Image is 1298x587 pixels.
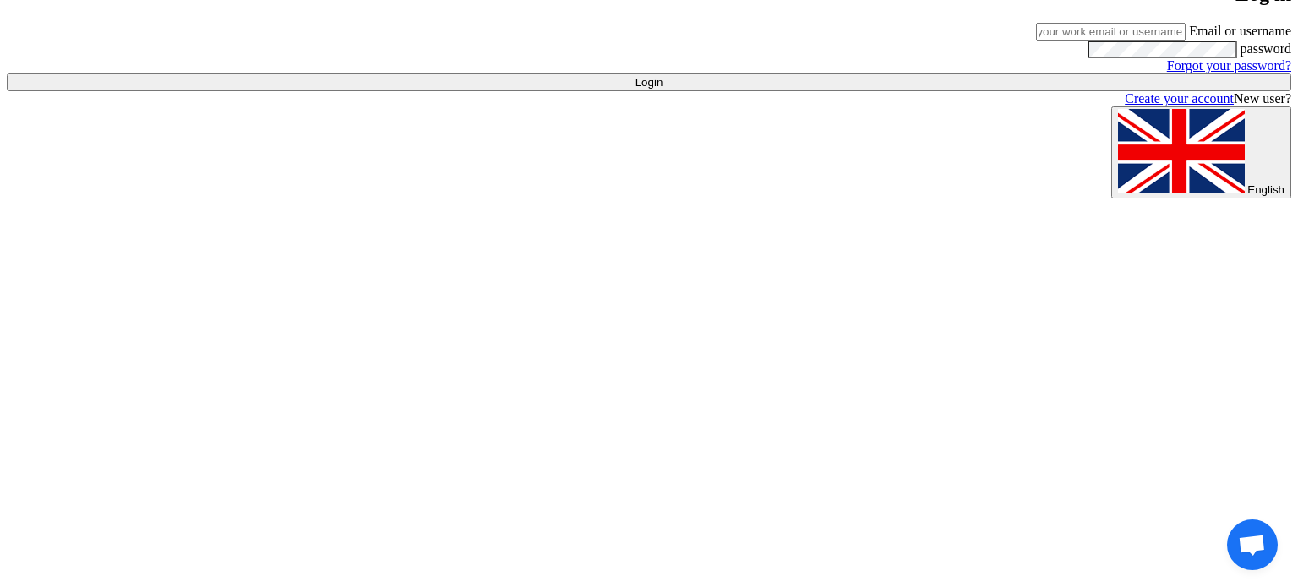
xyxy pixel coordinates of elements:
[1227,519,1278,570] div: Open chat
[1234,91,1291,106] font: New user?
[1125,91,1234,106] a: Create your account
[1036,23,1186,41] input: Enter your work email or username...
[7,73,1291,91] input: Login
[1247,183,1284,196] font: English
[1118,109,1245,193] img: en-US.png
[1111,106,1291,198] button: English
[1189,24,1291,38] font: Email or username
[1167,58,1291,73] a: Forgot your password?
[1241,41,1291,56] font: password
